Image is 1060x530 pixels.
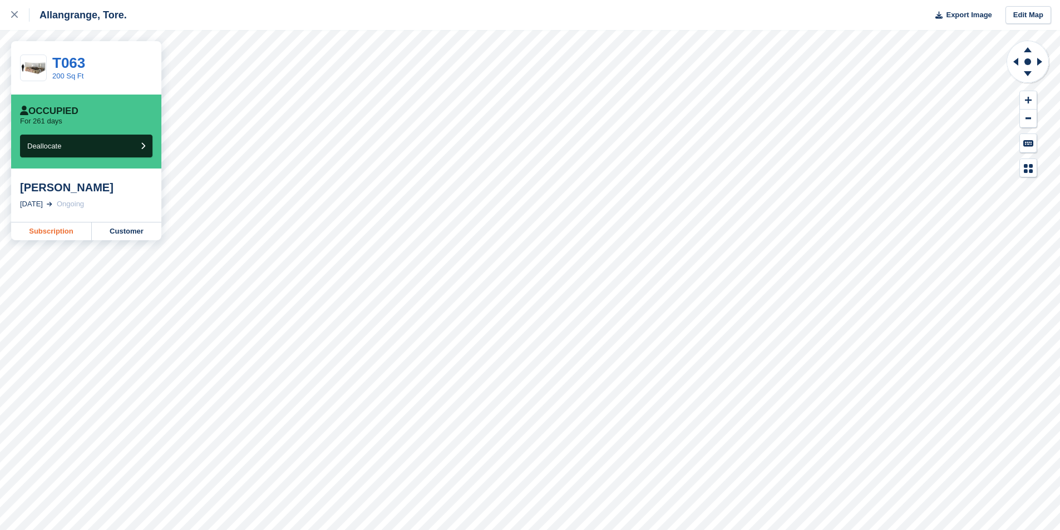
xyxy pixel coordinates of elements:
a: 200 Sq Ft [52,72,83,80]
button: Keyboard Shortcuts [1020,134,1037,152]
a: Edit Map [1005,6,1051,24]
button: Zoom Out [1020,110,1037,128]
div: Ongoing [57,199,84,210]
p: For 261 days [20,117,62,126]
a: Customer [92,222,161,240]
button: Map Legend [1020,159,1037,177]
img: arrow-right-light-icn-cde0832a797a2874e46488d9cf13f60e5c3a73dbe684e267c42b8395dfbc2abf.svg [47,202,52,206]
div: [DATE] [20,199,43,210]
img: 200-sqft-unit.jpg [21,58,46,78]
div: Occupied [20,106,78,117]
button: Deallocate [20,135,152,157]
span: Export Image [946,9,992,21]
a: Subscription [11,222,92,240]
a: T063 [52,55,85,71]
button: Export Image [929,6,992,24]
span: Deallocate [27,142,61,150]
div: Allangrange, Tore. [29,8,127,22]
button: Zoom In [1020,91,1037,110]
div: [PERSON_NAME] [20,181,152,194]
